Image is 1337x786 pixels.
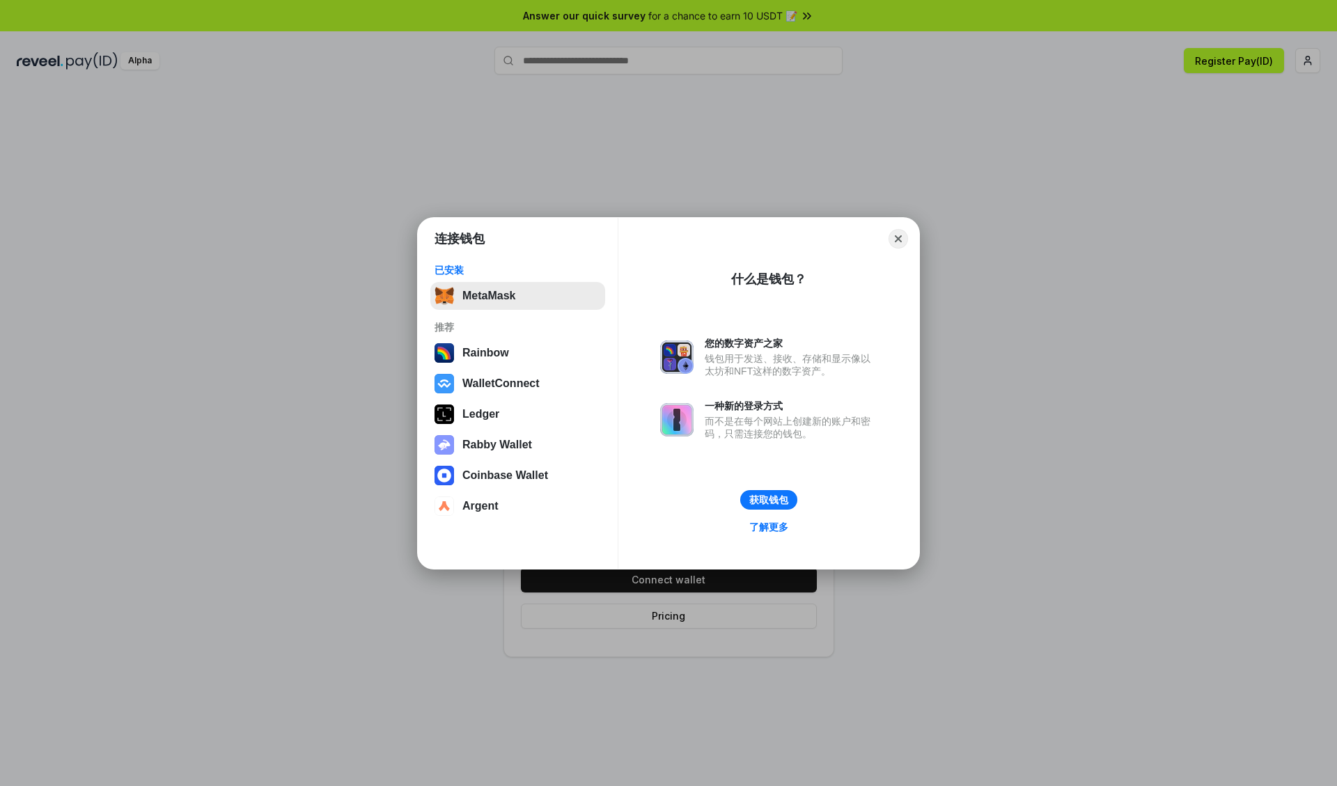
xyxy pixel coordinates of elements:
[435,321,601,333] div: 推荐
[462,290,515,302] div: MetaMask
[462,347,509,359] div: Rainbow
[462,500,499,512] div: Argent
[435,343,454,363] img: svg+xml,%3Csvg%20width%3D%22120%22%20height%3D%22120%22%20viewBox%3D%220%200%20120%20120%22%20fil...
[705,400,877,412] div: 一种新的登录方式
[462,377,540,390] div: WalletConnect
[430,339,605,367] button: Rainbow
[430,431,605,459] button: Rabby Wallet
[705,415,877,440] div: 而不是在每个网站上创建新的账户和密码，只需连接您的钱包。
[749,494,788,506] div: 获取钱包
[705,352,877,377] div: 钱包用于发送、接收、存储和显示像以太坊和NFT这样的数字资产。
[435,264,601,276] div: 已安装
[430,282,605,310] button: MetaMask
[660,403,694,437] img: svg+xml,%3Csvg%20xmlns%3D%22http%3A%2F%2Fwww.w3.org%2F2000%2Fsvg%22%20fill%3D%22none%22%20viewBox...
[435,466,454,485] img: svg+xml,%3Csvg%20width%3D%2228%22%20height%3D%2228%22%20viewBox%3D%220%200%2028%2028%22%20fill%3D...
[435,435,454,455] img: svg+xml,%3Csvg%20xmlns%3D%22http%3A%2F%2Fwww.w3.org%2F2000%2Fsvg%22%20fill%3D%22none%22%20viewBox...
[889,229,908,249] button: Close
[435,496,454,516] img: svg+xml,%3Csvg%20width%3D%2228%22%20height%3D%2228%22%20viewBox%3D%220%200%2028%2028%22%20fill%3D...
[741,518,797,536] a: 了解更多
[430,462,605,489] button: Coinbase Wallet
[749,521,788,533] div: 了解更多
[430,370,605,398] button: WalletConnect
[740,490,797,510] button: 获取钱包
[462,408,499,420] div: Ledger
[660,340,694,374] img: svg+xml,%3Csvg%20xmlns%3D%22http%3A%2F%2Fwww.w3.org%2F2000%2Fsvg%22%20fill%3D%22none%22%20viewBox...
[731,271,806,288] div: 什么是钱包？
[435,404,454,424] img: svg+xml,%3Csvg%20xmlns%3D%22http%3A%2F%2Fwww.w3.org%2F2000%2Fsvg%22%20width%3D%2228%22%20height%3...
[462,439,532,451] div: Rabby Wallet
[705,337,877,349] div: 您的数字资产之家
[435,230,485,247] h1: 连接钱包
[430,492,605,520] button: Argent
[462,469,548,482] div: Coinbase Wallet
[435,286,454,306] img: svg+xml,%3Csvg%20fill%3D%22none%22%20height%3D%2233%22%20viewBox%3D%220%200%2035%2033%22%20width%...
[430,400,605,428] button: Ledger
[435,374,454,393] img: svg+xml,%3Csvg%20width%3D%2228%22%20height%3D%2228%22%20viewBox%3D%220%200%2028%2028%22%20fill%3D...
